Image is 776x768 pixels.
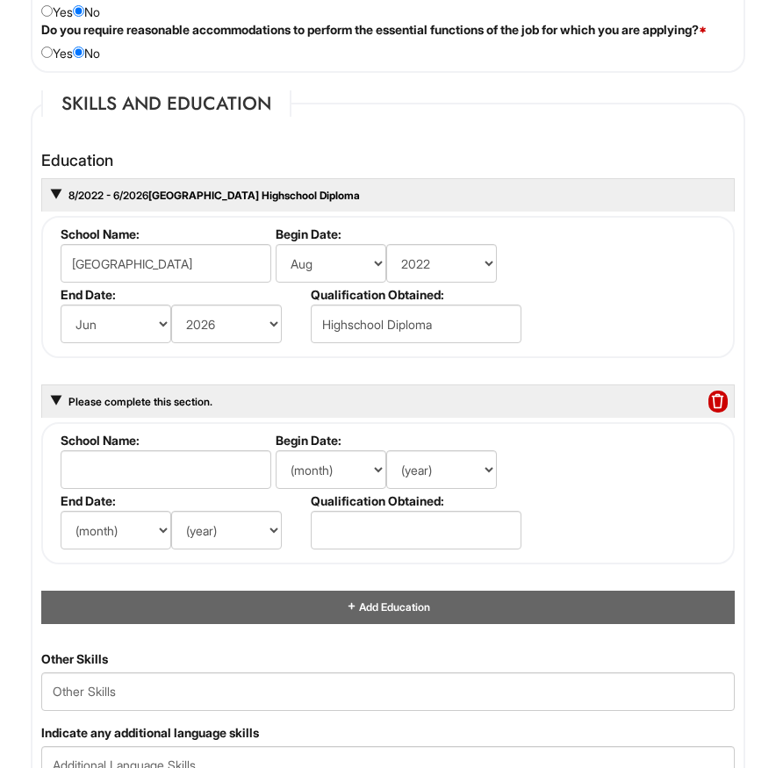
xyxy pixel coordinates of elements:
label: Qualification Obtained: [311,493,519,508]
div: Yes No [28,21,748,62]
span: 8/2022 - 6/2026 [67,189,148,202]
a: Delete [708,394,728,411]
label: Other Skills [41,650,108,668]
label: Begin Date: [276,433,519,448]
a: Add Education [346,600,430,614]
span: Add Education [357,600,430,614]
label: Qualification Obtained: [311,287,519,302]
label: End Date: [61,287,304,302]
a: 8/2022 - 6/2026[GEOGRAPHIC_DATA] Highschool Diploma [67,189,360,202]
label: Do you require reasonable accommodations to perform the essential functions of the job for which ... [41,21,707,39]
a: Please complete this section. [67,395,212,408]
label: Begin Date: [276,226,519,241]
label: End Date: [61,493,304,508]
input: Other Skills [41,672,735,711]
label: Indicate any additional language skills [41,724,259,742]
h4: Education [41,152,735,169]
label: School Name: [61,433,269,448]
legend: Skills and Education [41,90,291,117]
label: School Name: [61,226,269,241]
